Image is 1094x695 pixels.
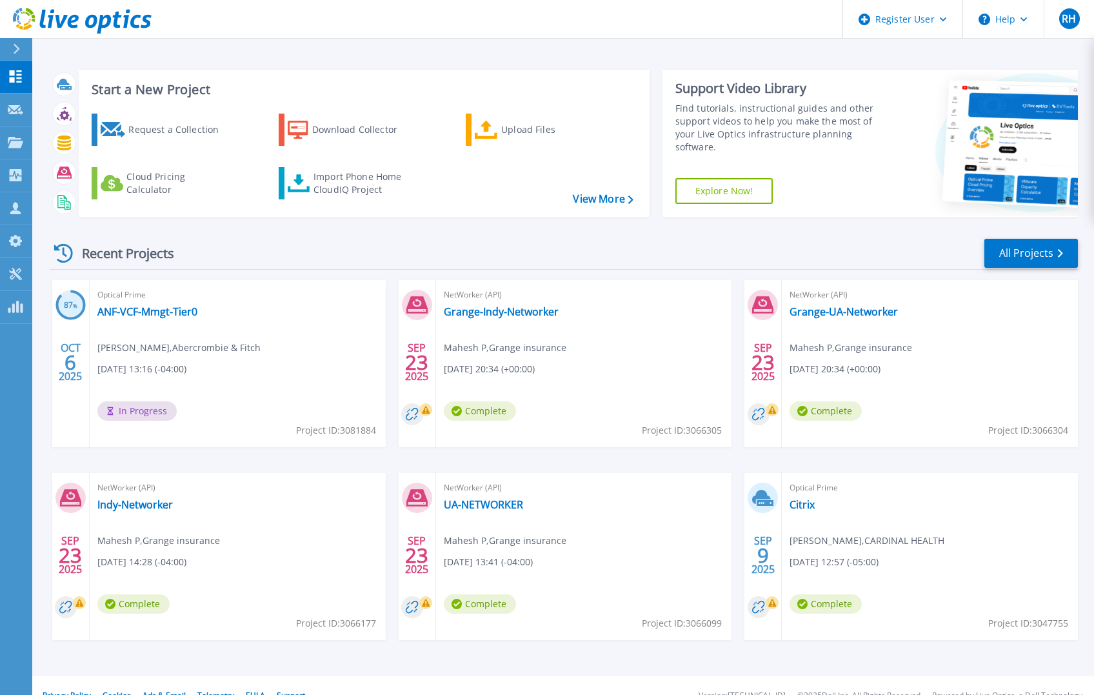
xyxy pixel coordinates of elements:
span: [DATE] 20:34 (+00:00) [790,362,880,376]
a: Download Collector [279,114,423,146]
div: Download Collector [312,117,415,143]
span: Project ID: 3047755 [988,616,1068,630]
span: Project ID: 3081884 [296,423,376,438]
span: [DATE] 12:57 (-05:00) [790,555,879,569]
span: [DATE] 13:41 (-04:00) [444,555,533,569]
span: [PERSON_NAME] , Abercrombie & Fitch [97,341,261,355]
span: % [73,302,77,309]
div: Request a Collection [128,117,232,143]
span: 6 [65,357,76,368]
span: Complete [97,594,170,614]
span: 23 [751,357,775,368]
div: Find tutorials, instructional guides and other support videos to help you make the most of your L... [675,102,886,154]
div: SEP 2025 [751,339,775,386]
span: 23 [405,357,428,368]
div: Recent Projects [50,237,192,269]
span: NetWorker (API) [444,481,724,495]
h3: Start a New Project [92,83,633,97]
span: Mahesh P , Grange insurance [790,341,912,355]
span: Mahesh P , Grange insurance [97,534,220,548]
div: Support Video Library [675,80,886,97]
div: Upload Files [501,117,604,143]
div: OCT 2025 [58,339,83,386]
span: Project ID: 3066099 [642,616,722,630]
span: [DATE] 13:16 (-04:00) [97,362,186,376]
a: Cloud Pricing Calculator [92,167,235,199]
a: ANF-VCF-Mmgt-Tier0 [97,305,197,318]
a: Explore Now! [675,178,773,204]
span: NetWorker (API) [790,288,1070,302]
a: Grange-UA-Networker [790,305,898,318]
span: Complete [790,594,862,614]
span: Optical Prime [97,288,378,302]
h3: 87 [55,298,86,313]
div: SEP 2025 [404,532,429,579]
span: 9 [757,550,769,561]
span: Optical Prime [790,481,1070,495]
span: Project ID: 3066177 [296,616,376,630]
div: Cloud Pricing Calculator [126,170,230,196]
span: Complete [444,401,516,421]
span: Mahesh P , Grange insurance [444,341,566,355]
a: Indy-Networker [97,498,173,511]
div: Import Phone Home CloudIQ Project [313,170,414,196]
a: All Projects [984,239,1078,268]
span: [DATE] 20:34 (+00:00) [444,362,535,376]
a: Request a Collection [92,114,235,146]
span: Complete [444,594,516,614]
span: In Progress [97,401,177,421]
span: NetWorker (API) [444,288,724,302]
span: Project ID: 3066304 [988,423,1068,438]
div: SEP 2025 [58,532,83,579]
span: Project ID: 3066305 [642,423,722,438]
span: [PERSON_NAME] , CARDINAL HEALTH [790,534,944,548]
a: UA-NETWORKER [444,498,523,511]
span: 23 [405,550,428,561]
span: Mahesh P , Grange insurance [444,534,566,548]
a: Citrix [790,498,815,511]
a: View More [573,193,633,205]
span: [DATE] 14:28 (-04:00) [97,555,186,569]
span: Complete [790,401,862,421]
a: Grange-Indy-Networker [444,305,559,318]
div: SEP 2025 [404,339,429,386]
a: Upload Files [466,114,610,146]
span: NetWorker (API) [97,481,378,495]
span: 23 [59,550,82,561]
div: SEP 2025 [751,532,775,579]
span: RH [1062,14,1076,24]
